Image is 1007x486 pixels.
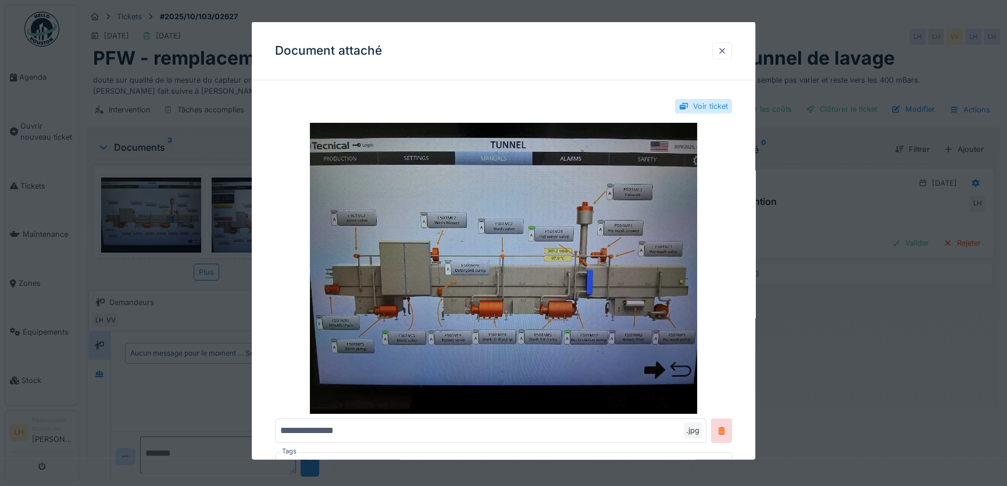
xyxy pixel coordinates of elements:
[280,457,333,470] div: Sélection
[693,101,728,112] div: Voir ticket
[684,423,702,438] div: .jpg
[280,446,299,456] label: Tags
[275,123,732,414] img: 4313eb73-3d0e-4969-870a-be644702bd16-20250930_082154.jpg
[275,44,382,58] h3: Document attaché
